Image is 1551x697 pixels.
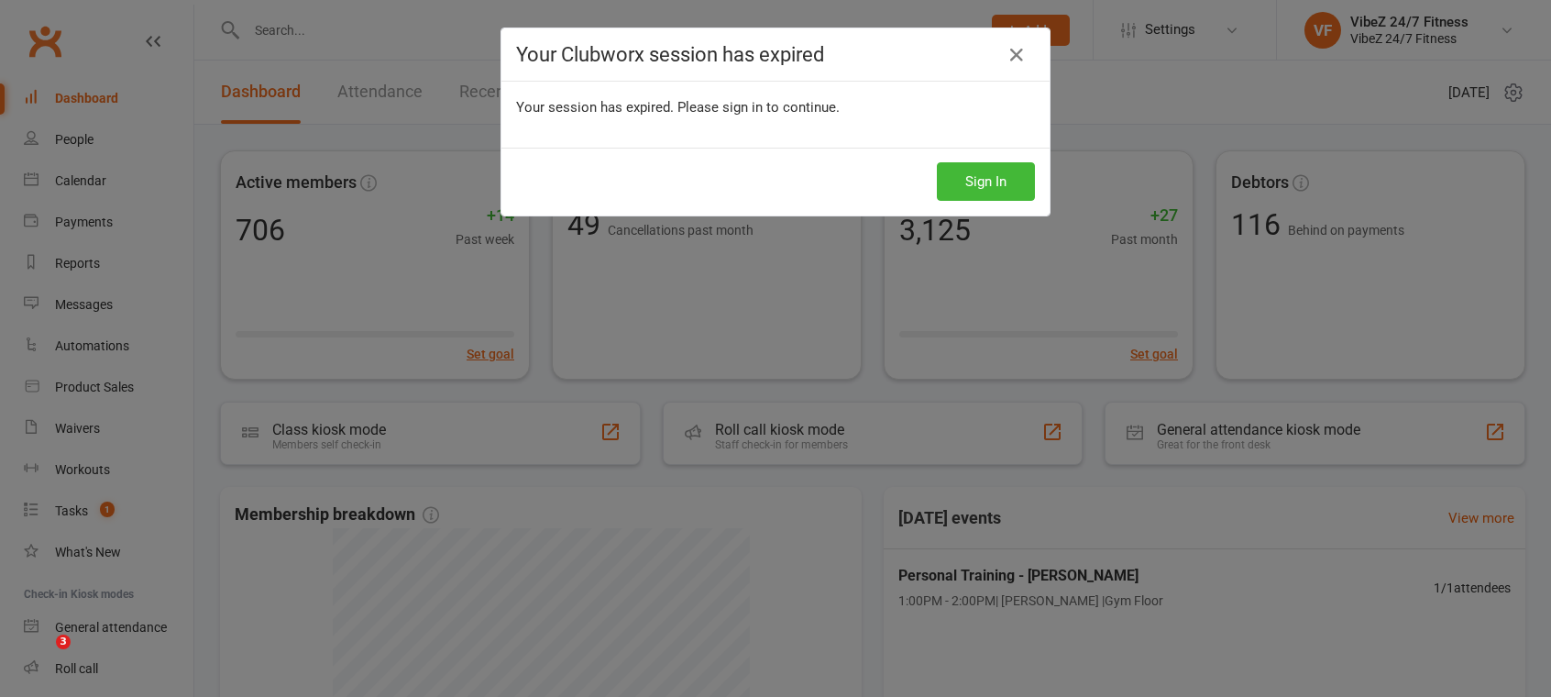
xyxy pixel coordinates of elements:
[1002,40,1031,70] a: Close
[516,99,840,116] span: Your session has expired. Please sign in to continue.
[516,43,1035,66] h4: Your Clubworx session has expired
[937,162,1035,201] button: Sign In
[56,635,71,649] span: 3
[18,635,62,679] iframe: Intercom live chat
